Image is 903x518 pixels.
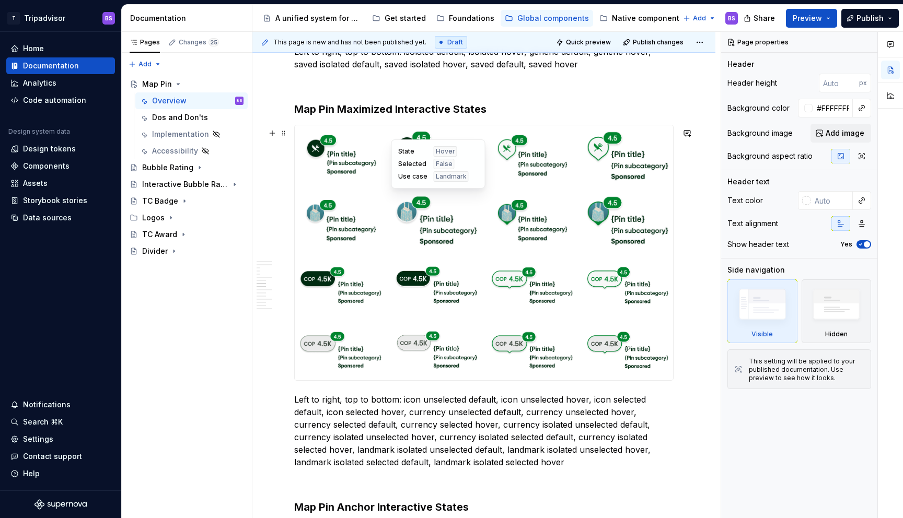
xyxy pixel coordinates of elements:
[811,124,871,143] button: Add image
[152,112,208,123] div: Dos and Don'ts
[23,213,72,223] div: Data sources
[447,38,463,46] span: Draft
[125,76,248,260] div: Page tree
[620,35,688,50] button: Publish changes
[125,243,248,260] a: Divider
[436,160,453,168] span: False
[727,78,777,88] div: Header height
[751,330,773,338] div: Visible
[142,79,172,89] div: Map Pin
[727,151,813,161] div: Background aspect ratio
[368,10,430,27] a: Get started
[612,13,684,23] div: Native components
[553,35,616,50] button: Quick preview
[793,13,822,23] span: Preview
[6,57,115,74] a: Documentation
[273,38,426,46] span: This page is new and has not been published yet.
[432,10,499,27] a: Foundations
[142,162,193,173] div: Bubble Rating
[23,399,71,410] div: Notifications
[6,158,115,174] a: Components
[135,126,248,143] a: Implementation
[125,159,248,176] a: Bubble Rating
[840,240,852,249] label: Yes
[6,414,115,430] button: Search ⌘K
[23,43,44,54] div: Home
[436,172,467,181] span: Landmark
[259,10,366,27] a: A unified system for every journey.
[294,102,674,116] h3: Map Pin Maximized Interactive States
[209,38,219,46] span: 25
[259,8,678,29] div: Page tree
[23,95,86,105] div: Code automation
[6,396,115,413] button: Notifications
[23,195,87,206] div: Storybook stories
[727,239,789,250] div: Show header text
[693,14,706,22] span: Add
[813,99,853,117] input: Auto
[294,500,674,514] h3: Map Pin Anchor Interactive States
[135,143,248,159] a: Accessibility
[727,218,778,229] div: Text alignment
[294,45,674,70] p: Left to right, top to bottom: isolated default, isolated hover, generic default, generic hover, s...
[6,431,115,448] a: Settings
[727,59,754,69] div: Header
[138,60,152,68] span: Add
[449,13,494,23] div: Foundations
[811,191,853,210] input: Auto
[728,14,735,22] div: BS
[566,38,611,46] span: Quick preview
[727,279,797,343] div: Visible
[105,14,112,22] div: BS
[125,226,248,243] a: TC Award
[749,357,864,382] div: This setting will be applied to your published documentation. Use preview to see how it looks.
[680,11,719,26] button: Add
[727,195,763,206] div: Text color
[727,128,793,138] div: Background image
[6,209,115,226] a: Data sources
[6,175,115,192] a: Assets
[727,176,770,187] div: Header text
[125,176,248,193] a: Interactive Bubble Rating
[436,147,455,156] span: Hover
[6,40,115,57] a: Home
[501,10,593,27] a: Global components
[135,109,248,126] a: Dos and Don'ts
[142,229,177,240] div: TC Award
[6,192,115,209] a: Storybook stories
[23,144,76,154] div: Design tokens
[152,96,187,106] div: Overview
[142,196,178,206] div: TC Badge
[859,79,867,87] p: px
[237,96,242,106] div: BS
[385,13,426,23] div: Get started
[142,213,165,223] div: Logos
[826,128,864,138] span: Add image
[7,12,20,25] div: T
[23,417,63,427] div: Search ⌘K
[23,468,40,479] div: Help
[24,13,65,23] div: Tripadvisor
[125,209,248,226] div: Logos
[841,9,899,28] button: Publish
[398,172,427,181] span: Use case
[856,13,884,23] span: Publish
[152,146,198,156] div: Accessibility
[398,160,427,168] span: Selected
[2,7,119,29] button: TTripadvisorBS
[135,92,248,109] a: OverviewBS
[23,78,56,88] div: Analytics
[125,76,248,92] a: Map Pin
[152,129,209,139] div: Implementation
[825,330,848,338] div: Hidden
[34,499,87,510] a: Supernova Logo
[517,13,589,23] div: Global components
[6,92,115,109] a: Code automation
[23,451,82,462] div: Contact support
[130,13,248,23] div: Documentation
[754,13,775,23] span: Share
[633,38,684,46] span: Publish changes
[786,9,837,28] button: Preview
[6,75,115,91] a: Analytics
[130,38,160,46] div: Pages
